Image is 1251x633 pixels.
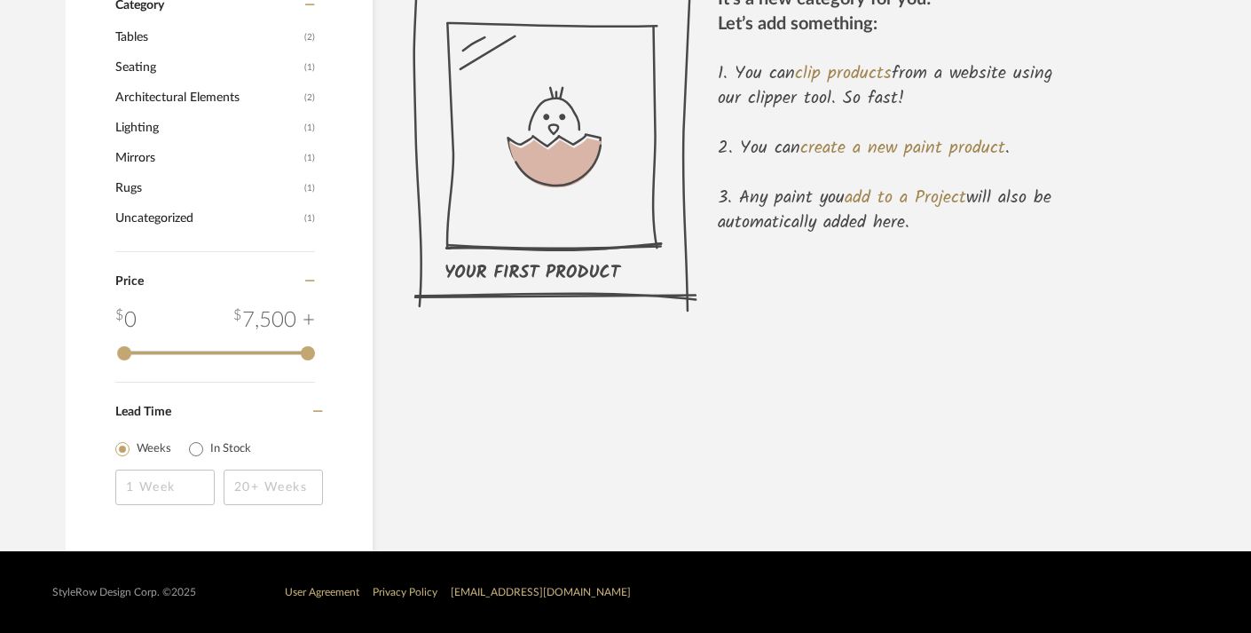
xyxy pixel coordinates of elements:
span: (1) [304,204,315,233]
span: Price [115,275,144,288]
span: (1) [304,174,315,202]
input: 20+ Weeks [224,470,323,505]
div: You can from a website using our clipper tool. So fast! [718,61,1054,111]
div: 0 [115,305,137,336]
span: Tables [115,22,300,52]
div: Any paint you will also be automatically added here. [718,186,1054,235]
span: (1) [304,53,315,82]
label: Weeks [137,440,171,458]
a: User Agreement [285,587,359,597]
span: (2) [304,23,315,51]
label: In Stock [210,440,251,458]
span: Lead Time [115,406,171,418]
a: clip products [795,59,892,88]
input: 1 Week [115,470,215,505]
span: Mirrors [115,143,300,173]
span: (2) [304,83,315,112]
span: Rugs [115,173,300,203]
span: Uncategorized [115,203,300,233]
span: Seating [115,52,300,83]
span: (1) [304,144,315,172]
a: Privacy Policy [373,587,437,597]
span: Lighting [115,113,300,143]
a: [EMAIL_ADDRESS][DOMAIN_NAME] [451,587,631,597]
span: Architectural Elements [115,83,300,113]
a: create a new paint product [800,134,1005,162]
div: 7,500 + [233,305,315,336]
div: You can . [718,136,1054,161]
span: (1) [304,114,315,142]
a: add to a Project [845,184,966,212]
div: StyleRow Design Corp. ©2025 [52,586,196,599]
